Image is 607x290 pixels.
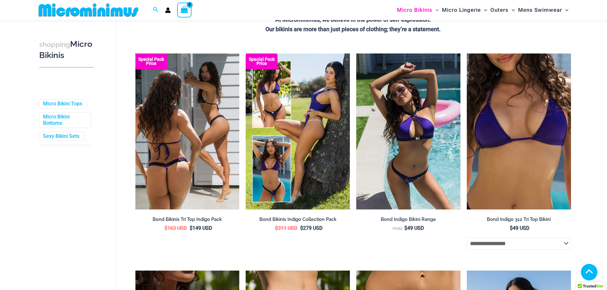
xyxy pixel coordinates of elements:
span: $ [300,225,303,231]
img: Bond Indigo Tri Top Pack Back (1) [135,53,240,209]
a: Mens SwimwearMenu ToggleMenu Toggle [517,2,570,18]
bdi: 163 USD [164,225,187,231]
a: Bond Inidgo Collection Pack (10) Bond Indigo Bikini Collection Pack Back (6)Bond Indigo Bikini Co... [246,53,350,209]
img: Bond Indigo 312 Top 02 [467,53,571,209]
span: Menu Toggle [509,2,515,18]
b: Special Pack Price [246,57,278,66]
span: Micro Lingerie [442,2,481,18]
a: Bond Indigo 393 Top 285 Cheeky Bikini 10Bond Indigo 393 Top 285 Cheeky Bikini 04Bond Indigo 393 T... [356,53,460,209]
a: Sexy Bikini Sets [43,133,79,140]
h2: Bond Bikinis Tri Top Indigo Pack [135,216,240,223]
span: Menu Toggle [432,2,439,18]
span: Micro Bikinis [397,2,432,18]
bdi: 49 USD [510,225,529,231]
a: Bond Bikinis Indigo Collection Pack [246,216,350,225]
img: Bond Inidgo Collection Pack (10) [246,53,350,209]
a: Micro LingerieMenu ToggleMenu Toggle [440,2,489,18]
span: $ [190,225,192,231]
a: Account icon link [165,7,171,13]
h2: Bond Bikinis Indigo Collection Pack [246,216,350,223]
h3: Micro Bikinis [39,39,94,61]
span: $ [404,225,407,231]
a: Bond Bikinis Tri Top Indigo Pack [135,216,240,225]
span: Menu Toggle [481,2,487,18]
bdi: 49 USD [404,225,424,231]
a: Bond Indigo 312 Top 02Bond Indigo 312 Top 492 Thong Bikini 04Bond Indigo 312 Top 492 Thong Bikini 04 [467,53,571,209]
bdi: 279 USD [300,225,322,231]
a: Micro Bikini Tops [43,101,82,107]
a: Micro Bikini Bottoms [43,114,86,127]
a: Bond Indigo Bikini Range [356,216,460,225]
a: Bond Indigo 312 Tri Top Bikini [467,216,571,225]
a: OutersMenu ToggleMenu Toggle [489,2,517,18]
nav: Site Navigation [394,1,571,19]
span: Outers [490,2,509,18]
span: shopping [39,40,70,48]
img: Bond Indigo 393 Top 285 Cheeky Bikini 10 [356,53,460,209]
bdi: 311 USD [275,225,297,231]
h2: Bond Indigo 312 Tri Top Bikini [467,216,571,223]
a: Search icon link [153,6,159,14]
a: Bond Indigo Tri Top Pack (1) Bond Indigo Tri Top Pack Back (1)Bond Indigo Tri Top Pack Back (1) [135,53,240,209]
a: View Shopping Cart, empty [177,3,192,17]
bdi: 149 USD [190,225,212,231]
span: $ [510,225,513,231]
strong: Our bikinis are more than just pieces of clothing; they’re a statement. [265,26,441,32]
a: Micro BikinisMenu ToggleMenu Toggle [395,2,440,18]
strong: At Microminimus, we believe in the power of self-expression. [275,16,431,23]
span: Mens Swimwear [518,2,562,18]
h2: Bond Indigo Bikini Range [356,216,460,223]
span: $ [275,225,278,231]
b: Special Pack Price [135,57,167,66]
span: $ [164,225,167,231]
span: Menu Toggle [562,2,568,18]
img: MM SHOP LOGO FLAT [36,3,141,17]
span: From: [393,227,403,231]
